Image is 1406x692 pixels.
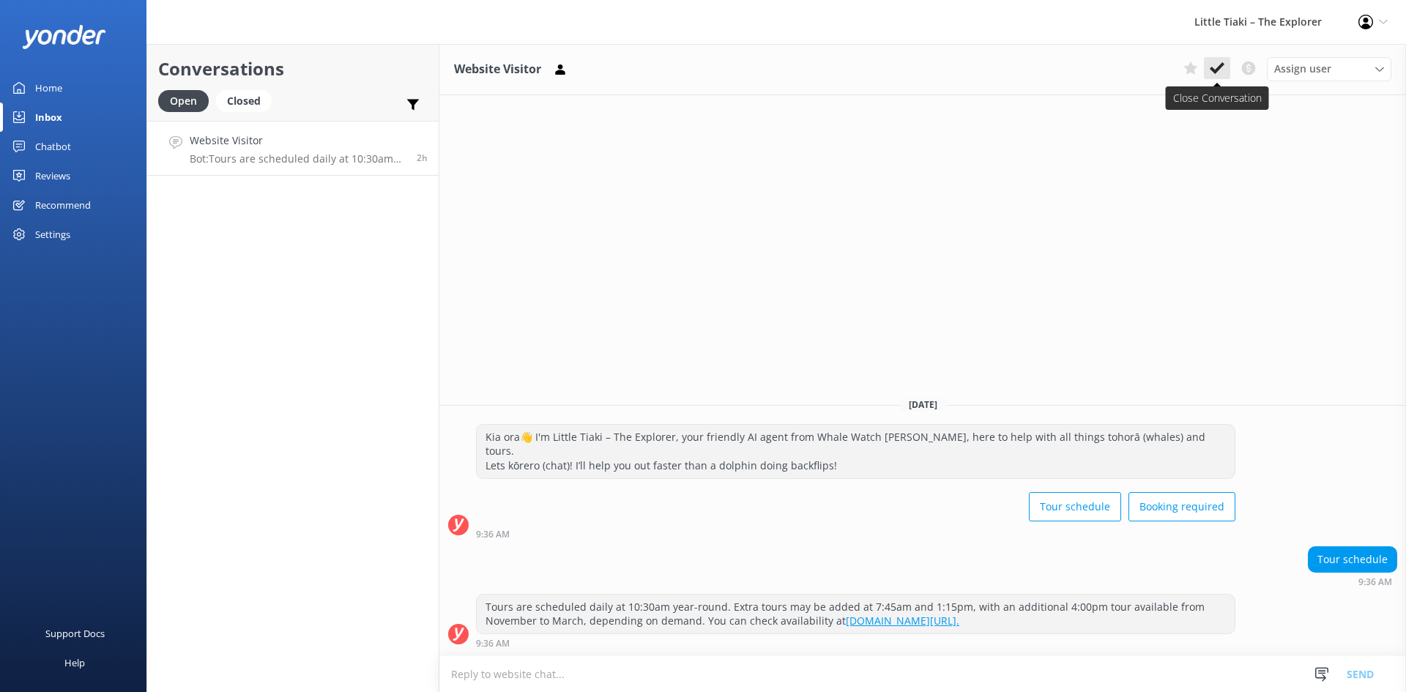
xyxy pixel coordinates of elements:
div: Assign User [1267,57,1391,81]
strong: 9:36 AM [1358,578,1392,587]
strong: 9:36 AM [476,639,510,648]
div: Kia ora👋 I'm Little Tiaki – The Explorer, your friendly AI agent from Whale Watch [PERSON_NAME], ... [477,425,1235,478]
div: Settings [35,220,70,249]
div: Sep 29 2025 09:36am (UTC +13:00) Pacific/Auckland [1308,576,1397,587]
a: [DOMAIN_NAME][URL]. [846,614,959,628]
div: Chatbot [35,132,71,161]
a: Website VisitorBot:Tours are scheduled daily at 10:30am year-round. Extra tours may be added at 7... [147,121,439,176]
div: Reviews [35,161,70,190]
div: Inbox [35,103,62,132]
button: Tour schedule [1029,492,1121,521]
button: Booking required [1128,492,1235,521]
div: Sep 29 2025 09:36am (UTC +13:00) Pacific/Auckland [476,638,1235,648]
div: Sep 29 2025 09:36am (UTC +13:00) Pacific/Auckland [476,529,1235,539]
h2: Conversations [158,55,428,83]
div: Tours are scheduled daily at 10:30am year-round. Extra tours may be added at 7:45am and 1:15pm, w... [477,595,1235,633]
div: Support Docs [45,619,105,648]
strong: 9:36 AM [476,530,510,539]
h3: Website Visitor [454,60,541,79]
div: Recommend [35,190,91,220]
a: Open [158,92,216,108]
div: Home [35,73,62,103]
h4: Website Visitor [190,133,406,149]
span: [DATE] [900,398,946,411]
div: Tour schedule [1309,547,1396,572]
div: Closed [216,90,272,112]
span: Sep 29 2025 09:36am (UTC +13:00) Pacific/Auckland [417,152,428,164]
p: Bot: Tours are scheduled daily at 10:30am year-round. Extra tours may be added at 7:45am and 1:15... [190,152,406,165]
span: Assign user [1274,61,1331,77]
a: Closed [216,92,279,108]
div: Open [158,90,209,112]
div: Help [64,648,85,677]
img: yonder-white-logo.png [22,25,106,49]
